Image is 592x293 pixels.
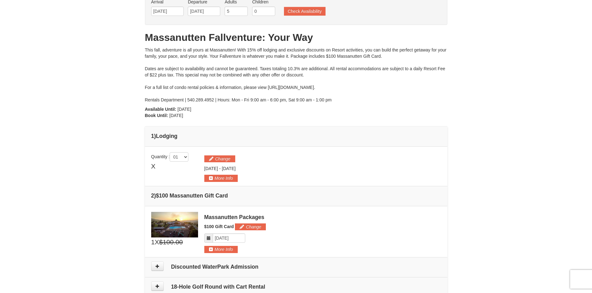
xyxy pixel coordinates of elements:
[204,224,234,229] span: $100 Gift Card
[204,214,441,220] div: Massanutten Packages
[145,47,447,103] div: This fall, adventure is all yours at Massanutten! With 15% off lodging and exclusive discounts on...
[204,246,238,253] button: More Info
[151,237,155,247] span: 1
[235,223,266,230] button: Change
[145,107,177,112] strong: Available Until:
[145,31,447,44] h1: Massanutten Fallventure: Your Way
[222,166,236,171] span: [DATE]
[177,107,191,112] span: [DATE]
[155,237,159,247] span: X
[151,193,441,199] h4: 2 $100 Massanutten Gift Card
[204,175,238,182] button: More Info
[145,113,168,118] strong: Book Until:
[151,154,189,159] span: Quantity :
[219,166,221,171] span: -
[154,193,156,199] span: )
[284,7,326,16] button: Check Availability
[204,155,235,162] button: Change
[151,133,441,139] h4: 1 Lodging
[151,264,441,270] h4: Discounted WaterPark Admission
[154,133,156,139] span: )
[204,166,218,171] span: [DATE]
[169,113,183,118] span: [DATE]
[151,212,198,237] img: 6619879-1.jpg
[159,237,183,247] span: $100.00
[151,162,156,171] span: X
[151,284,441,290] h4: 18-Hole Golf Round with Cart Rental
